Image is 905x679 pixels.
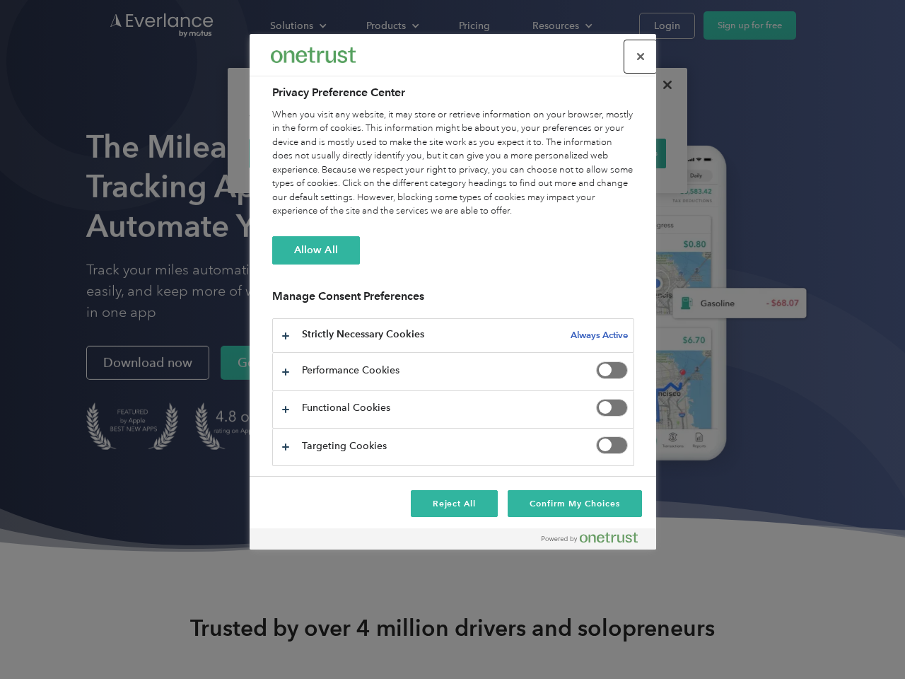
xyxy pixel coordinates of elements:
[272,236,360,265] button: Allow All
[250,34,656,550] div: Preference center
[542,532,638,543] img: Powered by OneTrust Opens in a new Tab
[272,108,634,219] div: When you visit any website, it may store or retrieve information on your browser, mostly in the f...
[271,47,356,62] img: Everlance
[271,41,356,69] div: Everlance
[250,34,656,550] div: Privacy Preference Center
[508,490,641,517] button: Confirm My Choices
[411,490,498,517] button: Reject All
[542,532,649,550] a: Powered by OneTrust Opens in a new Tab
[625,41,656,72] button: Close
[272,84,634,101] h2: Privacy Preference Center
[272,289,634,311] h3: Manage Consent Preferences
